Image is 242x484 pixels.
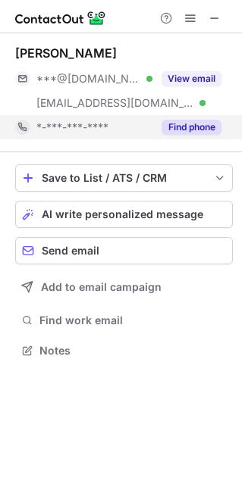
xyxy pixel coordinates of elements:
span: Find work email [39,314,227,327]
button: AI write personalized message [15,201,233,228]
span: ***@[DOMAIN_NAME] [36,72,141,86]
div: Save to List / ATS / CRM [42,172,206,184]
button: Find work email [15,310,233,331]
span: Add to email campaign [41,281,162,293]
span: Send email [42,245,99,257]
div: [PERSON_NAME] [15,45,117,61]
span: AI write personalized message [42,208,203,220]
button: Reveal Button [162,120,222,135]
span: Notes [39,344,227,358]
button: Add to email campaign [15,273,233,301]
span: [EMAIL_ADDRESS][DOMAIN_NAME] [36,96,194,110]
button: Notes [15,340,233,361]
button: save-profile-one-click [15,164,233,192]
img: ContactOut v5.3.10 [15,9,106,27]
button: Send email [15,237,233,264]
button: Reveal Button [162,71,222,86]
